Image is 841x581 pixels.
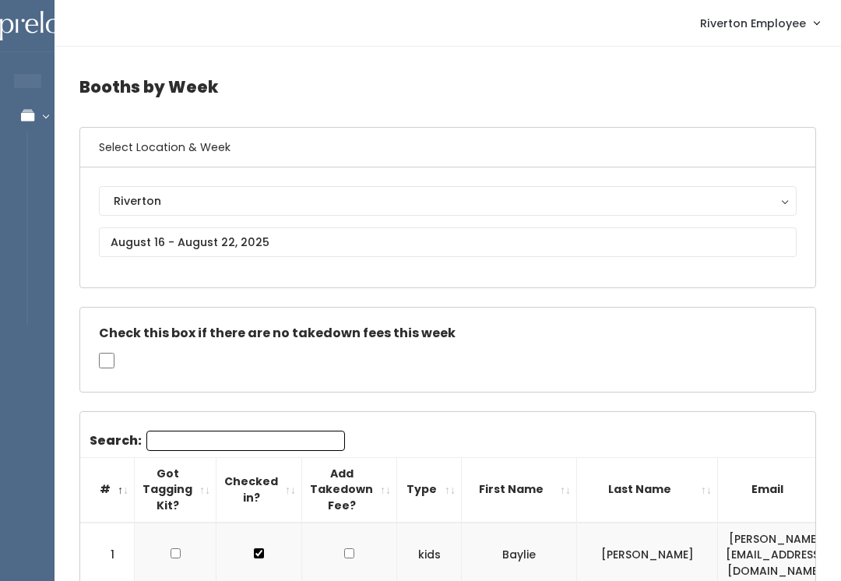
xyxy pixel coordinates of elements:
[302,457,397,522] th: Add Takedown Fee?: activate to sort column ascending
[577,457,718,522] th: Last Name: activate to sort column ascending
[216,457,302,522] th: Checked in?: activate to sort column ascending
[79,65,816,108] h4: Booths by Week
[90,431,345,451] label: Search:
[718,457,833,522] th: Email: activate to sort column ascending
[684,6,835,40] a: Riverton Employee
[99,227,797,257] input: August 16 - August 22, 2025
[80,128,815,167] h6: Select Location & Week
[462,457,577,522] th: First Name: activate to sort column ascending
[80,457,135,522] th: #: activate to sort column descending
[700,15,806,32] span: Riverton Employee
[114,192,782,210] div: Riverton
[99,186,797,216] button: Riverton
[397,457,462,522] th: Type: activate to sort column ascending
[99,326,797,340] h5: Check this box if there are no takedown fees this week
[146,431,345,451] input: Search:
[135,457,216,522] th: Got Tagging Kit?: activate to sort column ascending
